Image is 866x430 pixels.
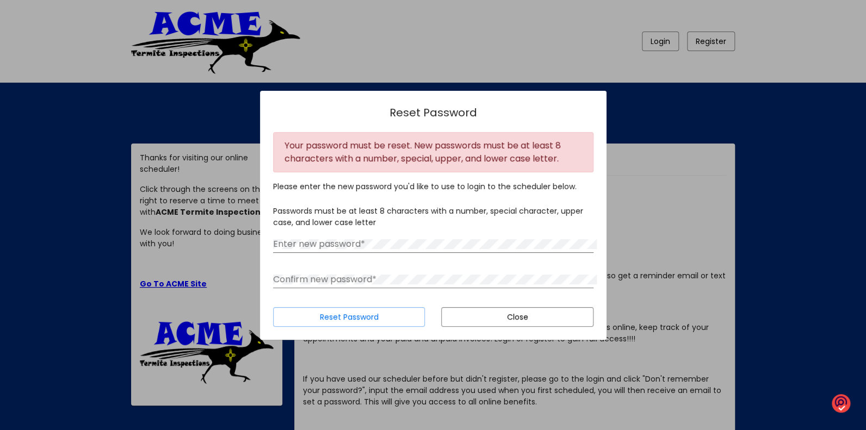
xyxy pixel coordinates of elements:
button: Close Reset Modal [441,307,593,327]
div: Your password must be reset. New passwords must be at least 8 characters with a number, special, ... [273,132,593,172]
h1: Reset Password [273,104,593,121]
span: Close [506,311,528,322]
div: Passwords must be at least 8 characters with a number, special character, upper case, and lower c... [273,205,593,228]
button: Reset Password [273,307,425,327]
img: o1IwAAAABJRU5ErkJggg== [832,394,850,414]
span: Reset Password [319,311,378,322]
div: Please enter the new password you'd like to use to login to the scheduler below. [273,181,593,192]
